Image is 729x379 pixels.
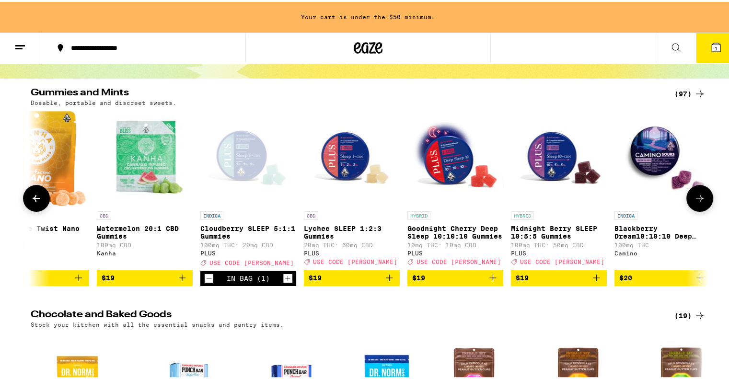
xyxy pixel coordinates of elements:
[97,248,193,254] div: Kanha
[97,109,193,268] a: Open page for Watermelon 20:1 CBD Gummies from Kanha
[304,109,400,268] a: Open page for Lychee SLEEP 1:2:3 Gummies from PLUS
[614,223,710,238] p: Blackberry Dream10:10:10 Deep Sleep Gummies
[204,272,214,281] button: Decrement
[614,209,637,218] p: INDICA
[516,272,529,280] span: $19
[715,44,717,49] span: 1
[511,109,607,205] img: PLUS - Midnight Berry SLEEP 10:5:5 Gummies
[417,257,501,263] span: USE CODE [PERSON_NAME]
[511,248,607,254] div: PLUS
[97,223,193,238] p: Watermelon 20:1 CBD Gummies
[407,109,503,268] a: Open page for Goodnight Cherry Deep Sleep 10:10:10 Gummies from PLUS
[200,223,296,238] p: Cloudberry SLEEP 5:1:1 Gummies
[200,240,296,246] p: 100mg THC: 20mg CBD
[200,248,296,254] div: PLUS
[304,248,400,254] div: PLUS
[227,273,270,280] div: In Bag (1)
[619,272,632,280] span: $20
[304,240,400,246] p: 20mg THC: 60mg CBD
[304,268,400,284] button: Add to bag
[511,240,607,246] p: 100mg THC: 50mg CBD
[407,223,503,238] p: Goodnight Cherry Deep Sleep 10:10:10 Gummies
[614,109,710,205] img: Camino - Blackberry Dream10:10:10 Deep Sleep Gummies
[97,109,193,205] img: Kanha - Watermelon 20:1 CBD Gummies
[407,209,430,218] p: HYBRID
[614,109,710,268] a: Open page for Blackberry Dream10:10:10 Deep Sleep Gummies from Camino
[304,209,318,218] p: CBD
[614,248,710,254] div: Camino
[31,86,659,98] h2: Gummies and Mints
[511,109,607,268] a: Open page for Midnight Berry SLEEP 10:5:5 Gummies from PLUS
[31,98,176,104] p: Dosable, portable and discreet sweets.
[407,268,503,284] button: Add to bag
[200,109,296,269] a: Open page for Cloudberry SLEEP 5:1:1 Gummies from PLUS
[209,258,294,264] span: USE CODE [PERSON_NAME]
[283,272,292,281] button: Increment
[97,240,193,246] p: 100mg CBD
[511,268,607,284] button: Add to bag
[674,308,706,320] a: (19)
[31,308,659,320] h2: Chocolate and Baked Goods
[102,272,115,280] span: $19
[614,240,710,246] p: 100mg THC
[304,109,400,205] img: PLUS - Lychee SLEEP 1:2:3 Gummies
[407,248,503,254] div: PLUS
[97,268,193,284] button: Add to bag
[614,268,710,284] button: Add to bag
[511,209,534,218] p: HYBRID
[520,257,604,263] span: USE CODE [PERSON_NAME]
[511,223,607,238] p: Midnight Berry SLEEP 10:5:5 Gummies
[407,109,503,205] img: PLUS - Goodnight Cherry Deep Sleep 10:10:10 Gummies
[674,86,706,98] a: (97)
[31,320,284,326] p: Stock your kitchen with all the essential snacks and pantry items.
[200,209,223,218] p: INDICA
[97,209,111,218] p: CBD
[412,272,425,280] span: $19
[407,240,503,246] p: 10mg THC: 10mg CBD
[6,7,69,14] span: Hi. Need any help?
[313,257,397,263] span: USE CODE [PERSON_NAME]
[309,272,322,280] span: $19
[304,223,400,238] p: Lychee SLEEP 1:2:3 Gummies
